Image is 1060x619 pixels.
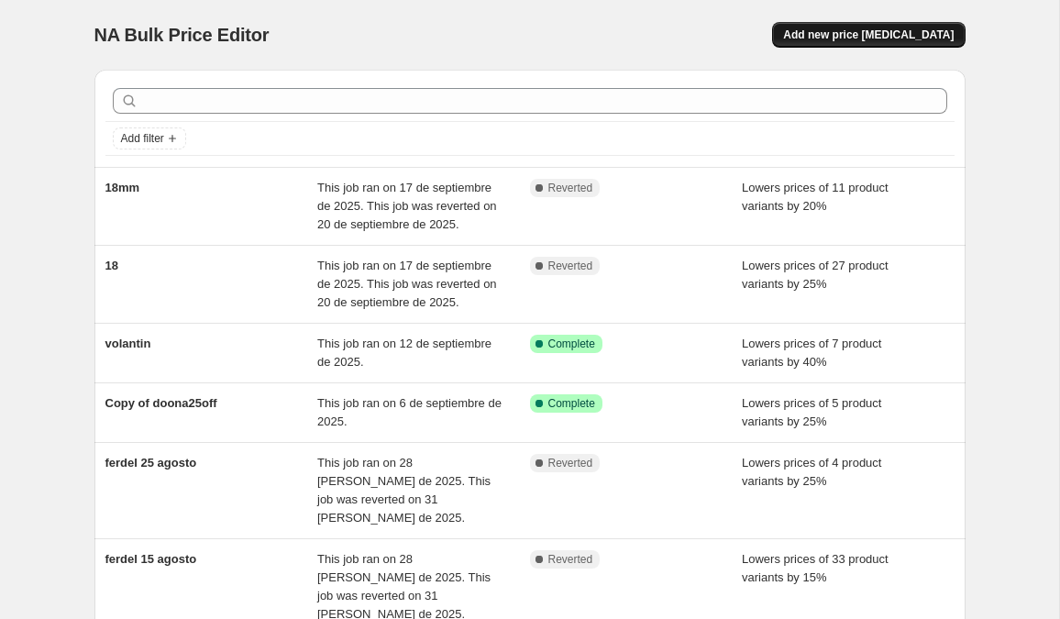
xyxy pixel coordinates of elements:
span: Add filter [121,131,164,146]
span: Lowers prices of 4 product variants by 25% [742,456,881,488]
span: volantin [105,337,151,350]
span: Reverted [548,259,593,273]
span: This job ran on 17 de septiembre de 2025. This job was reverted on 20 de septiembre de 2025. [317,259,497,309]
span: Lowers prices of 33 product variants by 15% [742,552,889,584]
span: ferdel 15 agosto [105,552,197,566]
span: NA Bulk Price Editor [94,25,270,45]
span: 18 [105,259,118,272]
span: Complete [548,396,595,411]
span: 18mm [105,181,140,194]
span: Lowers prices of 7 product variants by 40% [742,337,881,369]
span: Complete [548,337,595,351]
span: Lowers prices of 11 product variants by 20% [742,181,889,213]
span: Reverted [548,181,593,195]
button: Add filter [113,127,186,149]
span: This job ran on 12 de septiembre de 2025. [317,337,491,369]
span: Lowers prices of 5 product variants by 25% [742,396,881,428]
span: Reverted [548,552,593,567]
span: ferdel 25 agosto [105,456,197,470]
span: Reverted [548,456,593,470]
span: This job ran on 28 [PERSON_NAME] de 2025. This job was reverted on 31 [PERSON_NAME] de 2025. [317,456,491,525]
button: Add new price [MEDICAL_DATA] [772,22,965,48]
span: This job ran on 17 de septiembre de 2025. This job was reverted on 20 de septiembre de 2025. [317,181,497,231]
span: Add new price [MEDICAL_DATA] [783,28,954,42]
span: Copy of doona25off [105,396,217,410]
span: Lowers prices of 27 product variants by 25% [742,259,889,291]
span: This job ran on 6 de septiembre de 2025. [317,396,502,428]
